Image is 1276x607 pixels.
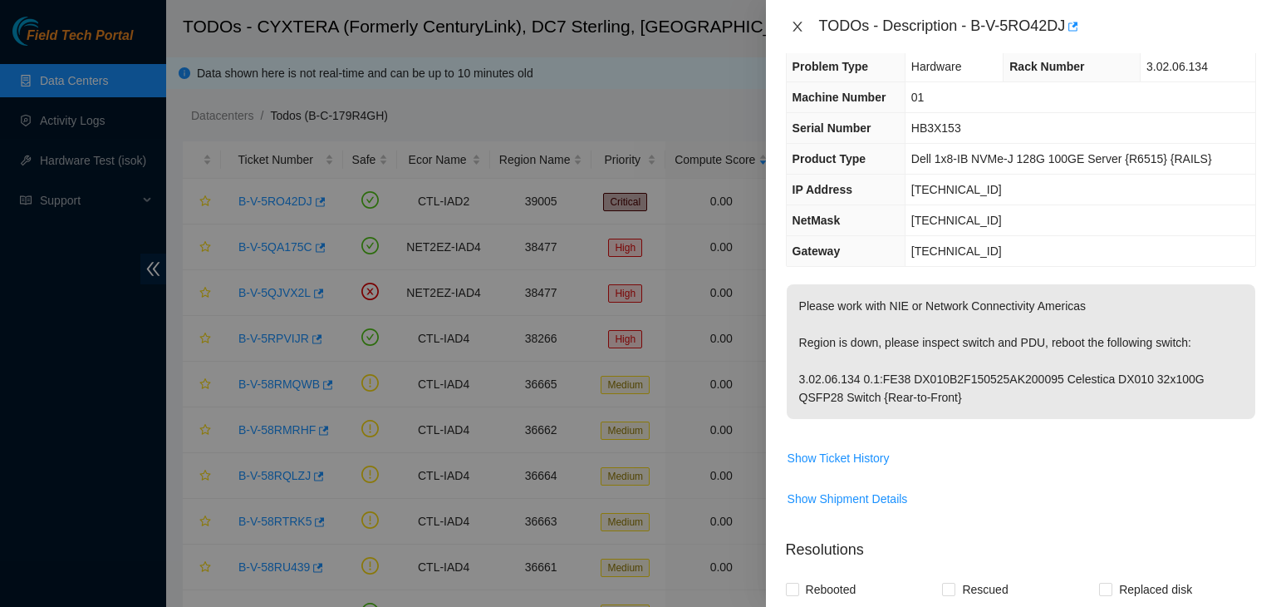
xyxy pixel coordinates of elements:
[911,60,962,73] span: Hardware
[911,121,961,135] span: HB3X153
[793,91,886,104] span: Machine Number
[1112,576,1199,603] span: Replaced disk
[819,13,1256,40] div: TODOs - Description - B-V-5RO42DJ
[786,526,1256,561] p: Resolutions
[799,576,863,603] span: Rebooted
[786,19,809,35] button: Close
[787,445,891,471] button: Show Ticket History
[911,244,1002,258] span: [TECHNICAL_ID]
[911,214,1002,227] span: [TECHNICAL_ID]
[787,284,1255,419] p: Please work with NIE or Network Connectivity Americas Region is down, please inspect switch and P...
[793,244,841,258] span: Gateway
[793,214,841,227] span: NetMask
[911,183,1002,196] span: [TECHNICAL_ID]
[791,20,804,33] span: close
[793,183,852,196] span: IP Address
[793,121,871,135] span: Serial Number
[1009,60,1084,73] span: Rack Number
[911,91,925,104] span: 01
[788,449,890,467] span: Show Ticket History
[911,152,1212,165] span: Dell 1x8-IB NVMe-J 128G 100GE Server {R6515} {RAILS}
[787,486,909,512] button: Show Shipment Details
[793,60,869,73] span: Problem Type
[788,490,908,508] span: Show Shipment Details
[793,152,866,165] span: Product Type
[1146,60,1208,73] span: 3.02.06.134
[955,576,1014,603] span: Rescued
